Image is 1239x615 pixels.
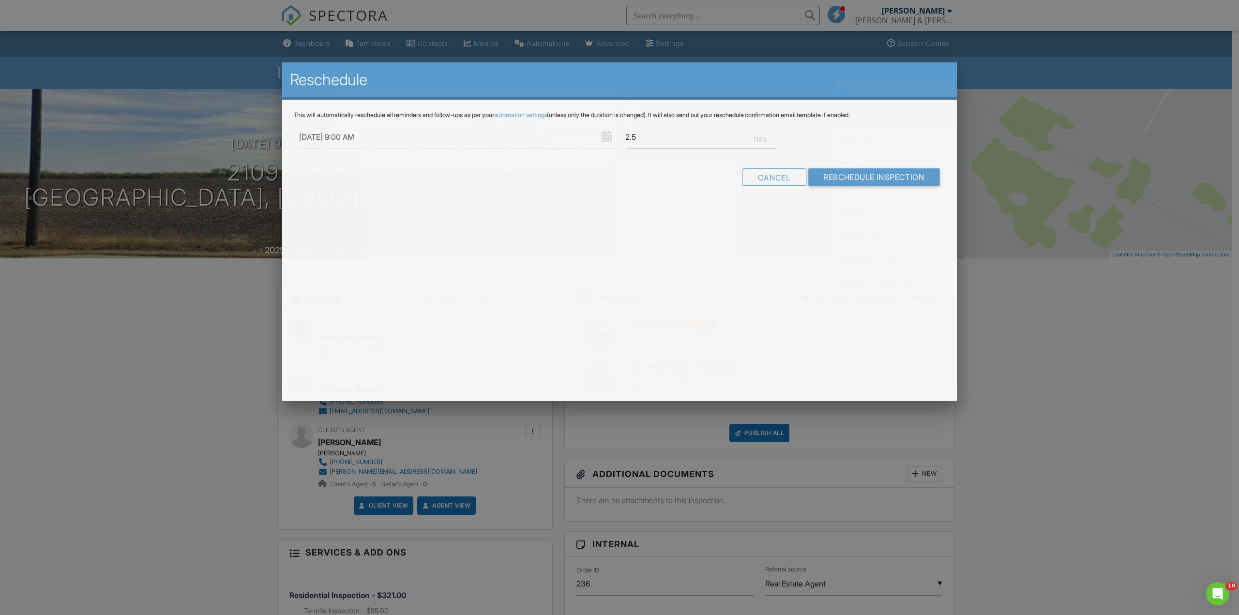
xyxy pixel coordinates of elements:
[1206,582,1229,605] iframe: Intercom live chat
[294,111,946,119] p: This will automatically reschedule all reminders and follow-ups as per your (unless only the dura...
[808,168,940,186] input: Reschedule Inspection
[290,70,950,90] h2: Reschedule
[742,168,806,186] div: Cancel
[1226,582,1237,590] span: 10
[494,111,547,119] a: automation settings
